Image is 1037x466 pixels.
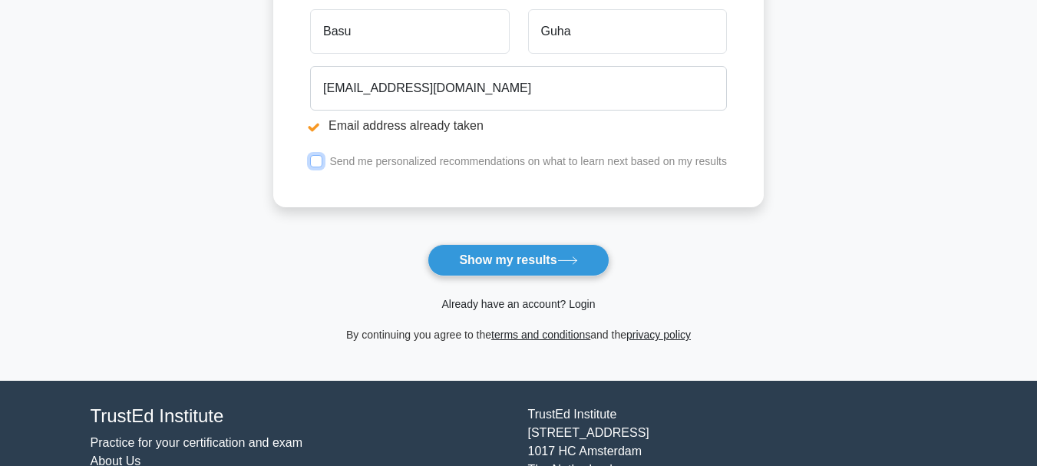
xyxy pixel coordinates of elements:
div: By continuing you agree to the and the [264,326,773,344]
input: First name [310,9,509,54]
a: Already have an account? Login [441,298,595,310]
label: Send me personalized recommendations on what to learn next based on my results [329,155,727,167]
input: Last name [528,9,727,54]
li: Email address already taken [310,117,727,135]
button: Show my results [428,244,609,276]
input: Email [310,66,727,111]
a: privacy policy [626,329,691,341]
a: terms and conditions [491,329,590,341]
a: Practice for your certification and exam [91,436,303,449]
h4: TrustEd Institute [91,405,510,428]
